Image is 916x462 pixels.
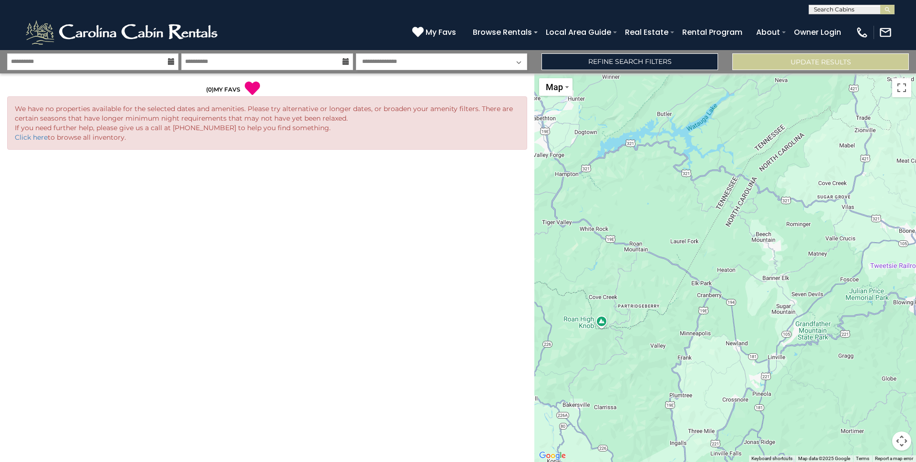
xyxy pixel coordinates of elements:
a: Owner Login [789,24,846,41]
button: Change map style [539,78,572,96]
a: Click here [15,133,48,142]
span: 0 [208,86,212,93]
span: My Favs [426,26,456,38]
a: (0)MY FAVS [206,86,240,93]
img: Google [537,450,568,462]
p: We have no properties available for the selected dates and amenities. Please try alternative or l... [15,104,520,142]
a: Local Area Guide [541,24,616,41]
a: Real Estate [620,24,673,41]
a: Report a map error [875,456,913,461]
button: Keyboard shortcuts [751,455,792,462]
button: Update Results [732,53,909,70]
img: White-1-2.png [24,18,222,47]
img: phone-regular-white.png [855,26,869,39]
a: Refine Search Filters [541,53,718,70]
button: Map camera controls [892,431,911,451]
span: Map [546,82,563,92]
a: Browse Rentals [468,24,537,41]
a: My Favs [412,26,458,39]
a: Terms [856,456,869,461]
img: mail-regular-white.png [879,26,892,39]
button: Toggle fullscreen view [892,78,911,97]
span: ( ) [206,86,214,93]
a: Rental Program [677,24,747,41]
a: Open this area in Google Maps (opens a new window) [537,450,568,462]
a: About [751,24,785,41]
span: Map data ©2025 Google [798,456,850,461]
